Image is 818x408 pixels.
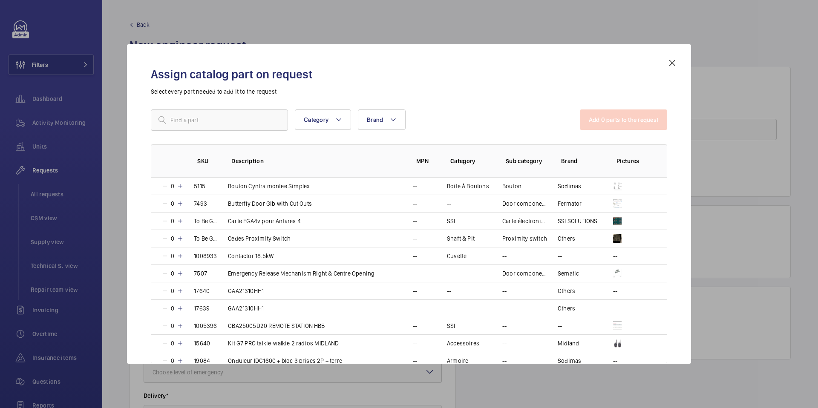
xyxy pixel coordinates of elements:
[613,182,622,190] img: g3a49nfdYcSuQfseZNAG9Il-olRDJnLUGo71PhoUjj9uzZrS.png
[228,199,312,208] p: Butterfly Door Gib with Cut Outs
[228,252,274,260] p: Contactor 18.5kW
[447,199,451,208] p: --
[168,217,177,225] p: 0
[413,304,417,313] p: --
[447,182,489,190] p: Boite À Boutons
[151,66,667,82] h2: Assign catalog part on request
[151,87,667,96] p: Select every part needed to add it to the request
[502,269,547,278] p: Door components
[194,182,205,190] p: 5115
[194,339,210,348] p: 15640
[228,234,291,243] p: Cedes Proximity Switch
[506,157,547,165] p: Sub category
[558,217,597,225] p: SSI SOLUTIONS
[168,322,177,330] p: 0
[413,182,417,190] p: --
[558,252,562,260] p: --
[358,109,406,130] button: Brand
[194,356,210,365] p: 19084
[558,339,579,348] p: Midland
[558,322,562,330] p: --
[613,234,622,243] img: h6SP9JDxqz0TF0uNc_qScYnGn9iDrft9w6giWp_-A4GSVAru.png
[558,287,575,295] p: Others
[168,356,177,365] p: 0
[502,252,507,260] p: --
[228,322,325,330] p: GBA25005D20 REMOTE STATION HBB
[194,269,207,278] p: 7507
[151,109,288,131] input: Find a part
[168,252,177,260] p: 0
[502,339,507,348] p: --
[228,304,264,313] p: GAA21310HH1
[447,269,451,278] p: --
[413,234,417,243] p: --
[295,109,351,130] button: Category
[447,252,467,260] p: Cuvette
[168,287,177,295] p: 0
[502,217,547,225] p: Carte électronique
[558,356,581,365] p: Sodimas
[413,339,417,348] p: --
[450,157,492,165] p: Category
[561,157,603,165] p: Brand
[613,339,622,348] img: kk3TmbOYGquXUPLvN6SdosqAc-8_aV5Jaaivo0a5V83nLE68.png
[558,269,579,278] p: Sematic
[447,234,475,243] p: Shaft & Pit
[613,199,622,208] img: 5O8BYpR-rheKcKMWv498QdRmVVCFLkcR-0rVq8VlFK5iaEb5.png
[413,322,417,330] p: --
[197,157,218,165] p: SKU
[228,356,342,365] p: Onduleur IDG1600 + bloc 3 prises 2P + terre
[413,252,417,260] p: --
[168,304,177,313] p: 0
[558,234,575,243] p: Others
[558,182,581,190] p: Sodimas
[168,269,177,278] p: 0
[194,252,217,260] p: 1008933
[580,109,668,130] button: Add 0 parts to the request
[447,339,479,348] p: Accessoires
[613,287,617,295] p: --
[613,217,622,225] img: CJZ0Zc2bG8man2BcogYjG4QBt03muVoJM3XzIlbM4XRvMfr7.png
[502,287,507,295] p: --
[447,322,455,330] p: SSI
[194,287,210,295] p: 17640
[194,322,217,330] p: 1005396
[231,157,403,165] p: Description
[616,157,650,165] p: Pictures
[613,252,617,260] p: --
[558,304,575,313] p: Others
[367,116,383,123] span: Brand
[413,287,417,295] p: --
[613,322,622,330] img: tAslpmMaGVarH-ItsnIgCEYEQz4qM11pPSp5BVkrO3V6mnZg.png
[168,182,177,190] p: 0
[194,217,218,225] p: To Be Generated
[228,269,374,278] p: Emergency Release Mechanism Right & Centre Opening
[502,304,507,313] p: --
[228,339,339,348] p: Kit G7 PRO talkie-walkie 2 radios MIDLAND
[413,269,417,278] p: --
[447,217,455,225] p: SSI
[447,287,451,295] p: --
[413,217,417,225] p: --
[194,234,218,243] p: To Be Generated
[502,182,521,190] p: Bouton
[447,304,451,313] p: --
[502,199,547,208] p: Door components
[416,157,437,165] p: MPN
[613,269,622,278] img: iDiDZI9L968JTgxBhqAA3GXtu6eyozIi-QdPokduLd3zVz3_.jpeg
[194,199,207,208] p: 7493
[613,356,617,365] p: --
[558,199,582,208] p: Fermator
[447,356,468,365] p: Armoire
[502,356,507,365] p: --
[194,304,210,313] p: 17639
[413,199,417,208] p: --
[168,199,177,208] p: 0
[613,304,617,313] p: --
[228,217,301,225] p: Carte EGA4v pour Antares 4
[168,339,177,348] p: 0
[413,356,417,365] p: --
[228,287,264,295] p: GAA21310HH1
[502,234,547,243] p: Proximity switch
[228,182,310,190] p: Bouton Cyntra montee Simplex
